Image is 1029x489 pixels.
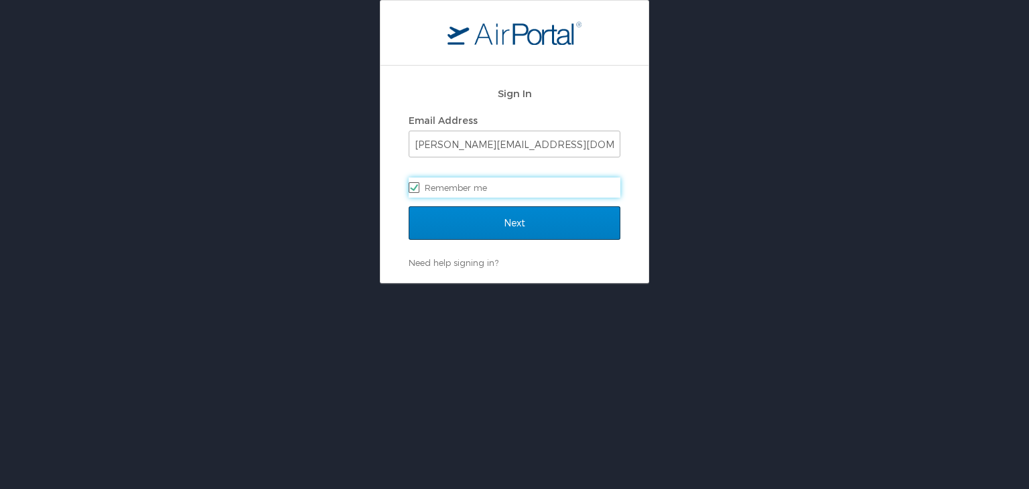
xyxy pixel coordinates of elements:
label: Remember me [409,178,620,198]
img: logo [448,21,581,45]
label: Email Address [409,115,478,126]
h2: Sign In [409,86,620,101]
a: Need help signing in? [409,257,498,268]
input: Next [409,206,620,240]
